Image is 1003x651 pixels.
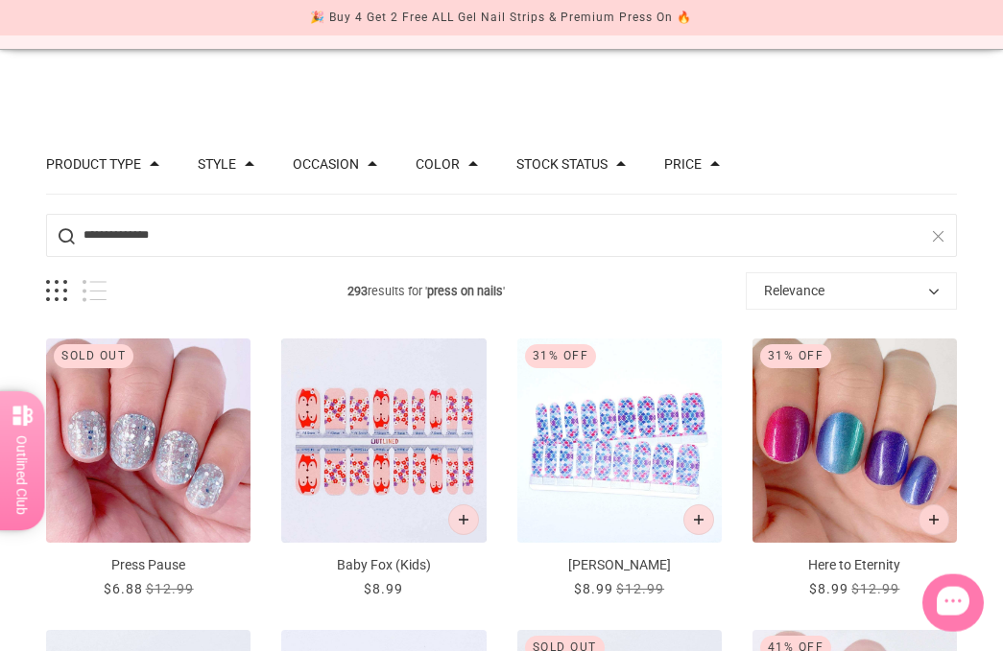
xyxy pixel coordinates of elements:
[293,157,359,171] button: Filter by Occasion
[46,338,251,599] a: Press Pause
[347,284,368,298] b: 293
[525,344,597,368] div: 31% Off
[54,344,133,368] div: Sold out
[517,338,722,599] a: Juliette
[664,157,702,171] button: Filter by Price
[919,504,949,535] button: Add to cart
[683,504,714,535] button: Add to cart
[198,157,236,171] button: Filter by Style
[752,338,957,599] a: Here to Eternity
[310,8,692,28] div: 🎉 Buy 4 Get 2 Free ALL Gel Nail Strips & Premium Press On 🔥
[416,157,460,171] button: Filter by Color
[46,555,251,575] p: Press Pause
[809,581,848,596] span: $8.99
[364,581,403,596] span: $8.99
[281,555,486,575] p: Baby Fox (Kids)
[752,555,957,575] p: Here to Eternity
[46,157,141,171] button: Filter by Product type
[448,504,479,535] button: Add to cart
[517,555,722,575] p: [PERSON_NAME]
[83,280,107,302] button: List view
[760,344,832,368] div: 31% Off
[516,157,608,171] button: Filter by Stock status
[107,281,746,301] span: results for ' '
[46,280,67,302] button: Grid view
[427,284,503,298] b: press on nails
[746,272,957,310] button: Relevance
[616,581,664,596] span: $12.99
[281,338,486,599] a: Baby Fox (Kids)
[146,581,194,596] span: $12.99
[851,581,899,596] span: $12.99
[574,581,613,596] span: $8.99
